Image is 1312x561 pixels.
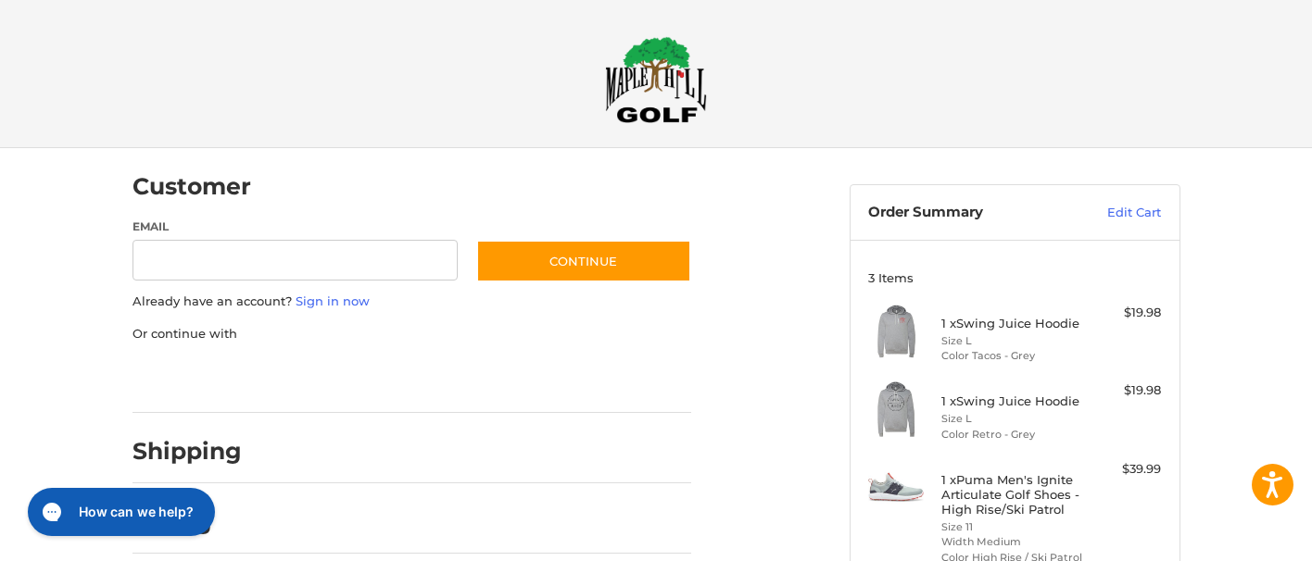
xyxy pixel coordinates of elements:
h4: 1 x Puma Men's Ignite Articulate Golf Shoes - High Rise/Ski Patrol [941,472,1083,517]
li: Size L [941,333,1083,349]
iframe: PayPal-venmo [440,361,579,394]
a: Edit Cart [1067,204,1161,222]
h2: Customer [132,172,251,201]
button: Continue [476,240,691,282]
iframe: Gorgias live chat messenger [19,481,221,542]
div: $19.98 [1088,381,1161,400]
img: Maple Hill Golf [605,36,707,123]
li: Size L [941,411,1083,427]
h4: 1 x Swing Juice Hoodie [941,393,1083,408]
h4: 1 x Swing Juice Hoodie [941,316,1083,330]
a: Sign in now [296,293,370,308]
label: Email [132,218,459,235]
iframe: PayPal-paylater [284,361,423,394]
iframe: PayPal-paypal [126,361,265,394]
div: $19.98 [1088,304,1161,322]
h3: Order Summary [868,204,1067,222]
div: $39.99 [1088,460,1161,479]
p: Already have an account? [132,293,691,311]
h3: 3 Items [868,270,1161,285]
h2: Shipping [132,437,242,466]
li: Color Tacos - Grey [941,348,1083,364]
p: Or continue with [132,325,691,343]
li: Color Retro - Grey [941,427,1083,443]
